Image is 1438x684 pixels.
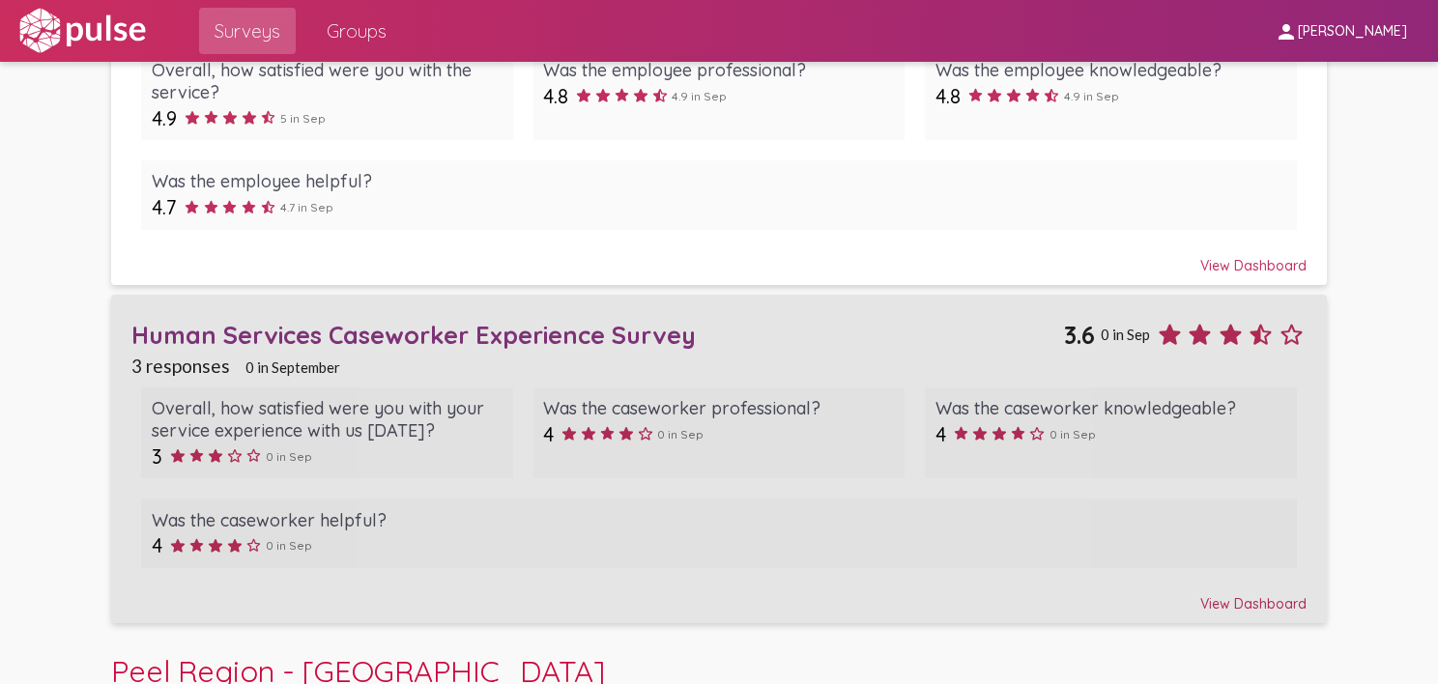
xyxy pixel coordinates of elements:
span: 0 in Sep [266,538,312,553]
span: 3 [152,444,162,469]
div: Was the caseworker helpful? [152,509,1286,531]
mat-icon: person [1275,20,1298,43]
span: 3.6 [1064,320,1095,350]
span: 3 responses [131,355,230,377]
span: 0 in Sep [266,449,312,464]
span: 0 in September [245,358,340,376]
span: 4.7 [152,195,177,219]
span: 4.9 [152,106,177,130]
span: 4.8 [935,84,961,108]
div: View Dashboard [131,578,1307,613]
span: 4.8 [543,84,568,108]
span: Groups [327,14,387,48]
a: Human Services Caseworker Experience Survey3.60 in Sep3 responses0 in SeptemberOverall, how satis... [111,295,1327,623]
div: Was the employee knowledgeable? [935,59,1286,81]
span: 4.9 in Sep [1064,89,1119,103]
div: Was the caseworker professional? [543,397,894,419]
span: 4.9 in Sep [672,89,727,103]
span: 4 [152,533,162,557]
button: [PERSON_NAME] [1259,13,1423,48]
span: 4 [935,422,946,446]
div: View Dashboard [131,240,1307,274]
span: 5 in Sep [280,111,326,126]
a: Surveys [199,8,296,54]
span: 0 in Sep [1050,427,1096,442]
span: 4.7 in Sep [280,200,333,214]
span: 0 in Sep [1101,326,1150,343]
img: white-logo.svg [15,7,149,55]
div: Overall, how satisfied were you with your service experience with us [DATE]? [152,397,503,442]
div: Was the caseworker knowledgeable? [935,397,1286,419]
div: Was the employee professional? [543,59,894,81]
div: Overall, how satisfied were you with the service? [152,59,503,103]
span: [PERSON_NAME] [1298,23,1407,41]
span: 4 [543,422,554,446]
a: Groups [311,8,402,54]
span: Surveys [215,14,280,48]
span: 0 in Sep [657,427,704,442]
div: Human Services Caseworker Experience Survey [131,320,1064,350]
div: Was the employee helpful? [152,170,1286,192]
